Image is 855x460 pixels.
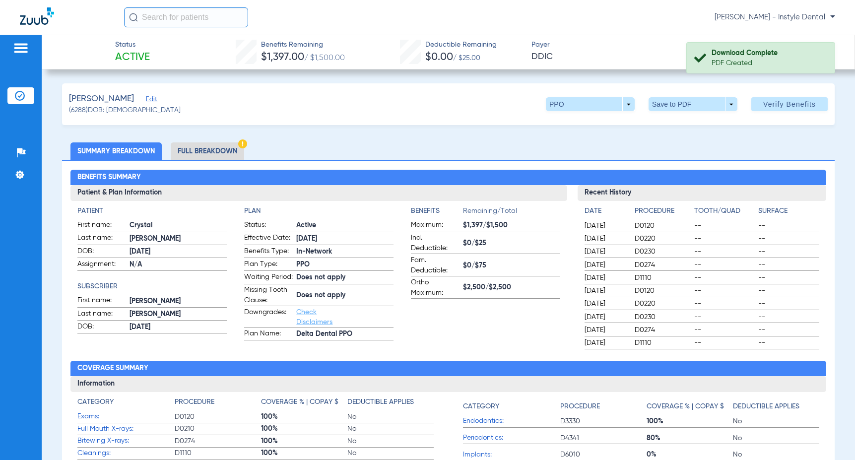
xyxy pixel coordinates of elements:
button: Verify Benefits [751,97,828,111]
h3: Recent History [578,185,826,201]
app-breakdown-title: Tooth/Quad [694,206,755,220]
h4: Procedure [635,206,690,216]
span: Endodontics: [463,416,560,426]
span: Implants: [463,450,560,460]
button: Save to PDF [649,97,737,111]
span: [PERSON_NAME] [69,93,134,105]
span: -- [694,234,755,244]
span: DDIC [531,51,681,63]
h4: Deductible Applies [347,397,414,407]
span: -- [758,273,819,283]
span: D1110 [635,273,690,283]
span: Delta Dental PPO [296,329,394,339]
span: D1110 [175,448,261,458]
span: -- [694,338,755,348]
span: [DATE] [296,234,394,244]
span: DOB: [77,246,126,258]
span: 100% [261,448,347,458]
span: $0/$25 [463,238,560,249]
app-breakdown-title: Coverage % | Copay $ [647,397,733,415]
span: [PERSON_NAME] - Instyle Dental [715,12,835,22]
span: [DATE] [130,322,227,332]
span: PPO [296,260,394,270]
span: In-Network [296,247,394,257]
span: Status [115,40,150,50]
span: / $25.00 [453,55,480,62]
span: Maximum: [411,220,460,232]
img: Search Icon [129,13,138,22]
span: Plan Type: [244,259,293,271]
span: [DATE] [585,221,626,231]
span: [DATE] [585,338,626,348]
span: -- [694,247,755,257]
span: -- [758,299,819,309]
img: Zuub Logo [20,7,54,25]
div: Download Complete [712,48,826,58]
span: Does not apply [296,290,394,301]
li: Full Breakdown [171,142,244,160]
span: D0220 [635,299,690,309]
span: D0230 [635,247,690,257]
a: Check Disclaimers [296,309,332,326]
span: [DATE] [585,325,626,335]
span: DOB: [77,322,126,333]
span: Active [296,220,394,231]
span: $0/$75 [463,261,560,271]
input: Search for patients [124,7,248,27]
span: D4341 [560,433,647,443]
span: No [347,436,434,446]
span: Bitewing X-rays: [77,436,175,446]
span: First name: [77,295,126,307]
span: 100% [261,412,347,422]
app-breakdown-title: Deductible Applies [733,397,819,415]
span: -- [758,338,819,348]
span: -- [694,221,755,231]
h4: Coverage % | Copay $ [647,401,724,412]
h4: Patient [77,206,227,216]
span: [DATE] [585,234,626,244]
span: D1110 [635,338,690,348]
span: [DATE] [585,260,626,270]
span: First name: [77,220,126,232]
span: D0220 [635,234,690,244]
span: No [347,448,434,458]
h4: Procedure [175,397,214,407]
span: -- [758,221,819,231]
span: Benefits Remaining [261,40,345,50]
span: Verified On [690,40,839,51]
span: -- [694,312,755,322]
span: Ind. Deductible: [411,233,460,254]
span: 100% [261,424,347,434]
span: -- [694,273,755,283]
span: N/A [130,260,227,270]
span: D3330 [560,416,647,426]
span: Active [115,51,150,65]
span: Fam. Deductible: [411,255,460,276]
span: Status: [244,220,293,232]
h4: Coverage % | Copay $ [261,397,338,407]
span: 80% [647,433,733,443]
span: Waiting Period: [244,272,293,284]
span: -- [758,260,819,270]
span: -- [758,247,819,257]
span: $0.00 [425,52,453,63]
h4: Benefits [411,206,463,216]
span: $2,500/$2,500 [463,282,560,293]
span: D0120 [635,221,690,231]
span: Crystal [130,220,227,231]
h4: Plan [244,206,394,216]
div: Chat Widget [805,412,855,460]
h4: Category [77,397,114,407]
span: Verify Benefits [763,100,816,108]
span: No [347,412,434,422]
h4: Deductible Applies [733,401,799,412]
app-breakdown-title: Procedure [635,206,690,220]
span: Does not apply [296,272,394,283]
span: Exams: [77,411,175,422]
li: Summary Breakdown [70,142,162,160]
span: Last name: [77,309,126,321]
span: [PERSON_NAME] [130,234,227,244]
span: D0274 [635,260,690,270]
span: D0120 [175,412,261,422]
